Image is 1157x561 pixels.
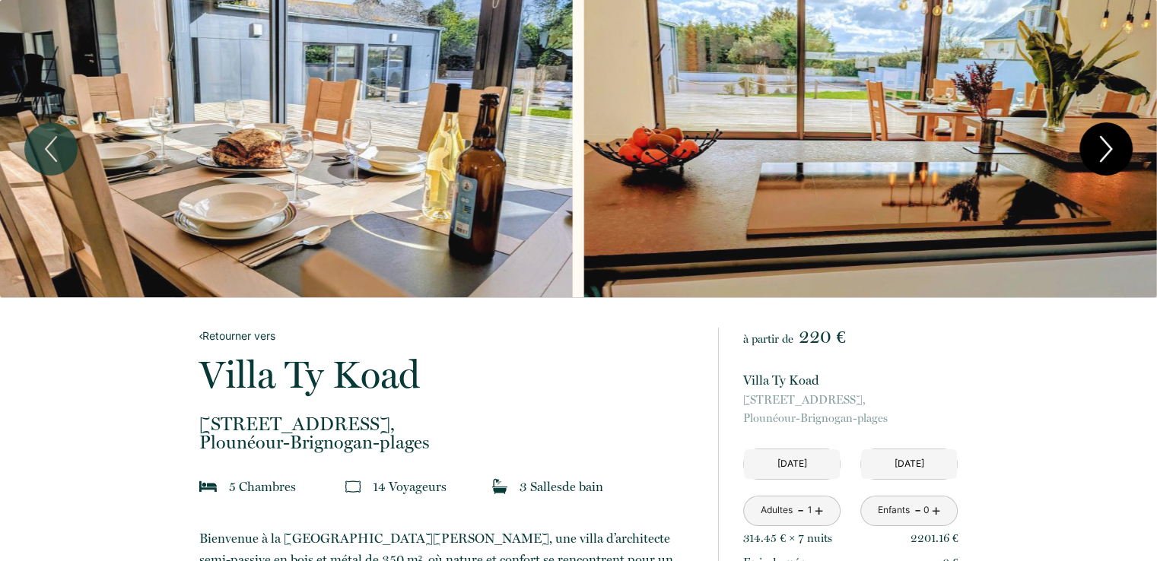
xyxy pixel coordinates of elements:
a: Retourner vers [199,328,698,344]
button: Next [1079,122,1133,176]
div: 0 [923,503,930,518]
p: 14 Voyageur [373,476,447,497]
p: 314.45 € × 7 nuit [743,529,832,547]
p: Villa Ty Koad [199,356,698,394]
span: [STREET_ADDRESS], [199,415,698,433]
a: - [914,499,921,522]
p: Plounéour-Brignogan-plages [199,415,698,452]
p: Plounéour-Brignogan-plages [743,391,958,427]
span: [STREET_ADDRESS], [743,391,958,409]
span: s [291,479,296,494]
p: 2201.16 € [911,529,958,547]
div: Enfants [878,503,910,518]
span: s [828,531,832,545]
button: Previous [24,122,78,176]
span: 220 € [799,326,845,347]
a: + [813,499,823,522]
p: Villa Ty Koad [743,369,958,391]
div: 1 [806,503,813,518]
img: guests [345,479,361,494]
a: + [931,499,941,522]
input: Arrivée [744,449,840,479]
span: s [557,479,562,494]
p: 3 Salle de bain [520,476,603,497]
div: Adultes [761,503,793,518]
input: Départ [861,449,957,479]
a: - [797,499,804,522]
span: s [441,479,447,494]
p: 5 Chambre [229,476,296,497]
span: à partir de [743,332,793,346]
